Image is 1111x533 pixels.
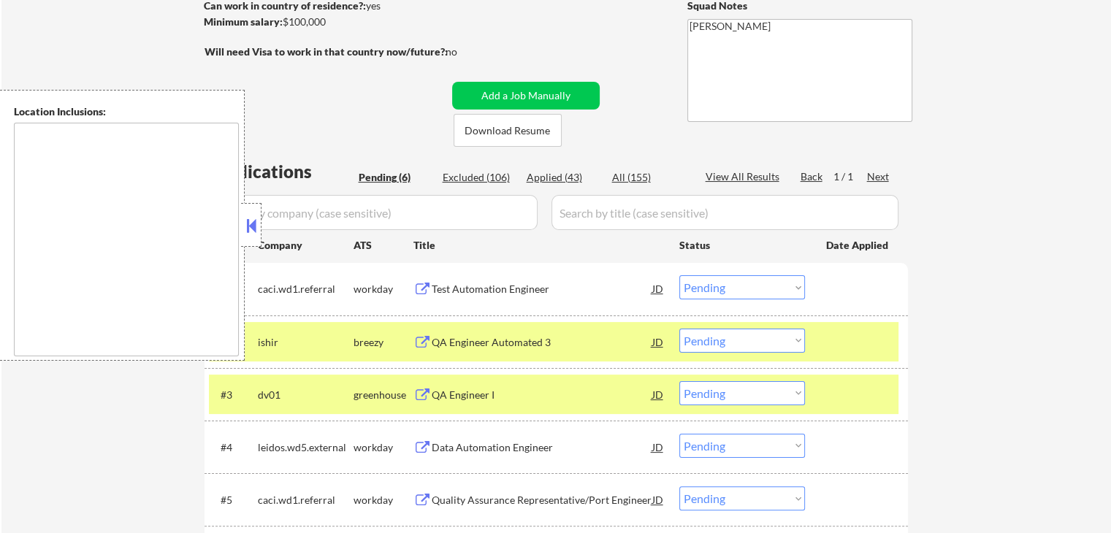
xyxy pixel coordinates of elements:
[452,82,600,110] button: Add a Job Manually
[209,163,354,180] div: Applications
[354,335,413,350] div: breezy
[651,275,665,302] div: JD
[209,195,538,230] input: Search by company (case sensitive)
[651,434,665,460] div: JD
[432,335,652,350] div: QA Engineer Automated 3
[826,238,890,253] div: Date Applied
[446,45,487,59] div: no
[258,440,354,455] div: leidos.wd5.external
[205,45,448,58] strong: Will need Visa to work in that country now/future?:
[221,440,246,455] div: #4
[258,388,354,402] div: dv01
[432,282,652,296] div: Test Automation Engineer
[651,329,665,355] div: JD
[354,238,413,253] div: ATS
[833,169,867,184] div: 1 / 1
[432,388,652,402] div: QA Engineer I
[801,169,824,184] div: Back
[354,282,413,296] div: workday
[612,170,685,185] div: All (155)
[258,238,354,253] div: Company
[651,381,665,407] div: JD
[432,440,652,455] div: Data Automation Engineer
[354,493,413,507] div: workday
[14,104,239,119] div: Location Inclusions:
[354,388,413,402] div: greenhouse
[679,231,805,258] div: Status
[354,440,413,455] div: workday
[258,282,354,296] div: caci.wd1.referral
[443,170,516,185] div: Excluded (106)
[527,170,600,185] div: Applied (43)
[221,493,246,507] div: #5
[454,114,562,147] button: Download Resume
[221,388,246,402] div: #3
[204,15,447,29] div: $100,000
[258,493,354,507] div: caci.wd1.referral
[867,169,890,184] div: Next
[258,335,354,350] div: ishir
[432,493,652,507] div: Quality Assurance Representative/Port Engineer
[359,170,432,185] div: Pending (6)
[413,238,665,253] div: Title
[204,15,283,28] strong: Minimum salary:
[551,195,898,230] input: Search by title (case sensitive)
[651,486,665,513] div: JD
[706,169,784,184] div: View All Results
